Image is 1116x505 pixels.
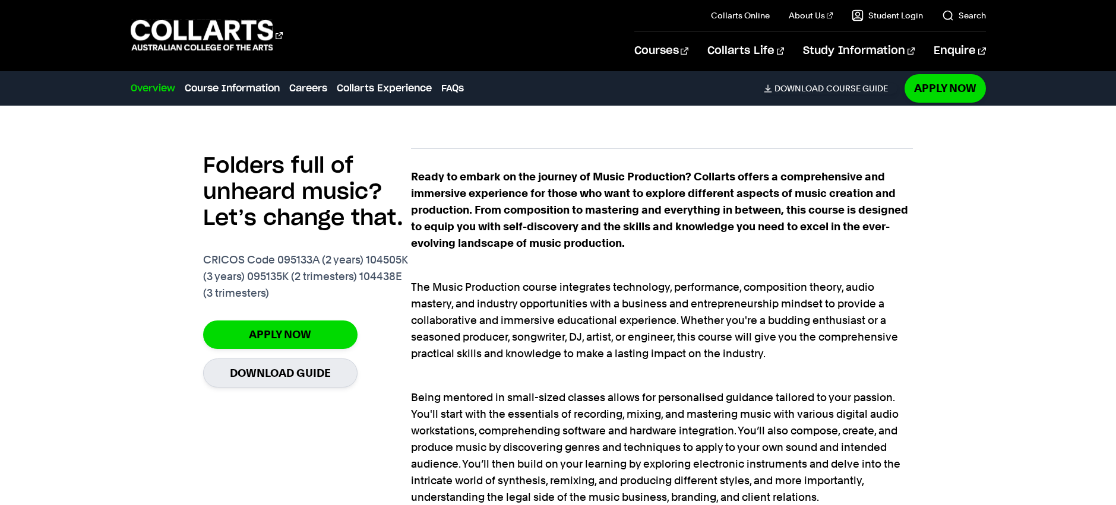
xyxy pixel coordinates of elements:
[789,9,833,21] a: About Us
[289,81,327,96] a: Careers
[441,81,464,96] a: FAQs
[203,153,411,231] h2: Folders full of unheard music? Let’s change that.
[707,31,784,71] a: Collarts Life
[411,262,913,362] p: The Music Production course integrates technology, performance, composition theory, audio mastery...
[711,9,770,21] a: Collarts Online
[203,358,358,388] a: Download Guide
[185,81,280,96] a: Course Information
[774,83,824,94] span: Download
[905,74,986,102] a: Apply Now
[337,81,432,96] a: Collarts Experience
[411,170,908,249] strong: Ready to embark on the journey of Music Production? Collarts offers a comprehensive and immersive...
[131,81,175,96] a: Overview
[634,31,688,71] a: Courses
[942,9,986,21] a: Search
[203,252,411,301] p: CRICOS Code 095133A (2 years) 104505K (3 years) 095135K (2 trimesters) 104438E (3 trimesters)
[131,18,283,52] div: Go to homepage
[803,31,915,71] a: Study Information
[934,31,985,71] a: Enquire
[852,9,923,21] a: Student Login
[764,83,897,94] a: DownloadCourse Guide
[203,320,358,348] a: Apply Now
